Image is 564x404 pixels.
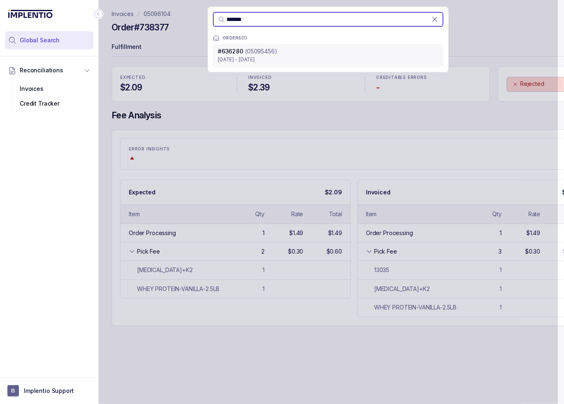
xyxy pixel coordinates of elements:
p: [DATE] - [DATE] [218,55,438,64]
button: User initialsImplentio Support [7,385,91,397]
div: Collapse Icon [94,9,103,19]
p: Implentio Support [24,387,74,395]
span: Global Search [20,36,59,44]
div: Reconciliations [5,80,94,113]
p: ORDERS ( 1 ) [223,36,247,41]
div: Credit Tracker [11,96,87,111]
button: Reconciliations [5,61,94,79]
div: Invoices [11,81,87,96]
span: #636280 [218,48,243,55]
p: (05095456) [245,47,277,55]
span: User initials [7,385,19,397]
span: Reconciliations [20,66,63,74]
